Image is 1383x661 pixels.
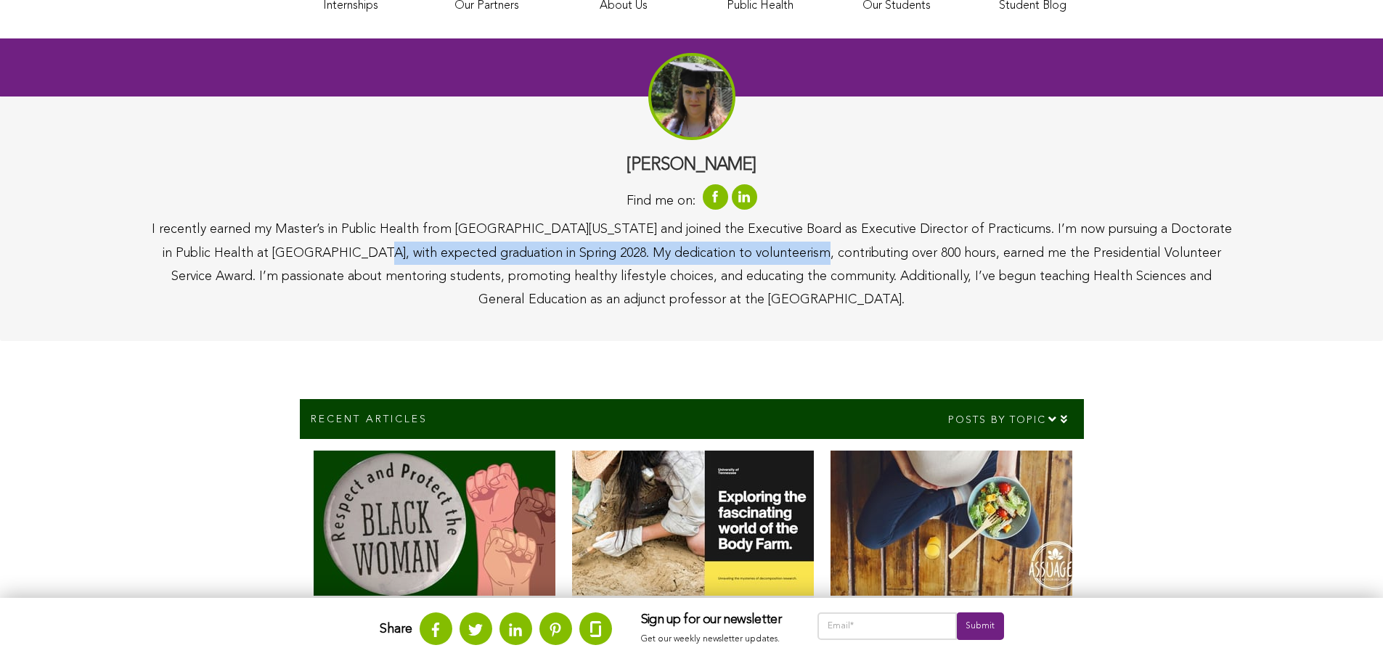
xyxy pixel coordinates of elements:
[641,613,788,629] h3: Sign up for our newsletter
[150,218,1233,312] div: I recently earned my Master’s in Public Health from [GEOGRAPHIC_DATA][US_STATE] and joined the Ex...
[311,412,428,426] p: Recent Articles
[627,189,695,213] span: Find me on:
[590,622,601,637] img: glassdoor.svg
[831,451,1072,596] img: optimal-prenatal-health-super-vitamins-for-babies
[380,623,412,636] strong: Share
[641,632,788,648] p: Get our weekly newsletter updates.
[937,399,1084,439] div: Posts by topic
[314,451,555,596] img: the-use-of-black-feminist-literature-in-public-health
[957,613,1003,641] input: Submit
[1310,591,1383,661] iframe: Chat Widget
[150,155,1233,177] h3: [PERSON_NAME]
[817,613,958,641] input: Email*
